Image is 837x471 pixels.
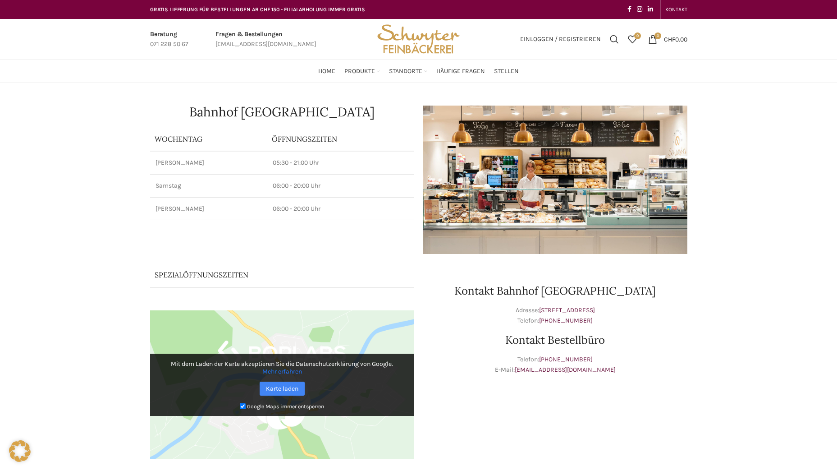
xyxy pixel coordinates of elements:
[665,6,687,13] span: KONTAKT
[654,32,661,39] span: 0
[436,67,485,76] span: Häufige Fragen
[150,29,188,50] a: Infobox link
[539,317,593,324] a: [PHONE_NUMBER]
[374,19,462,60] img: Bäckerei Schwyter
[494,62,519,80] a: Stellen
[515,366,616,374] a: [EMAIL_ADDRESS][DOMAIN_NAME]
[623,30,641,48] div: Meine Wunschliste
[155,134,263,144] p: Wochentag
[146,62,692,80] div: Main navigation
[539,306,595,314] a: [STREET_ADDRESS]
[389,67,422,76] span: Standorte
[605,30,623,48] a: Suchen
[389,62,427,80] a: Standorte
[150,310,414,459] img: Google Maps
[260,382,305,396] a: Karte laden
[623,30,641,48] a: 0
[344,62,380,80] a: Produkte
[494,67,519,76] span: Stellen
[665,0,687,18] a: KONTAKT
[516,30,605,48] a: Einloggen / Registrieren
[156,158,262,167] p: [PERSON_NAME]
[156,181,262,190] p: Samstag
[318,62,335,80] a: Home
[520,36,601,42] span: Einloggen / Registrieren
[664,35,675,43] span: CHF
[374,35,462,42] a: Site logo
[423,286,687,296] h2: Kontakt Bahnhof [GEOGRAPHIC_DATA]
[155,270,384,280] p: Spezialöffnungszeiten
[436,62,485,80] a: Häufige Fragen
[318,67,335,76] span: Home
[156,360,408,375] p: Mit dem Laden der Karte akzeptieren Sie die Datenschutzerklärung von Google.
[344,67,375,76] span: Produkte
[156,204,262,213] p: [PERSON_NAME]
[423,305,687,326] p: Adresse: Telefon:
[634,32,641,39] span: 0
[215,29,316,50] a: Infobox link
[273,204,409,213] p: 06:00 - 20:00 Uhr
[150,106,414,118] h1: Bahnhof [GEOGRAPHIC_DATA]
[423,355,687,375] p: Telefon: E-Mail:
[272,134,410,144] p: ÖFFNUNGSZEITEN
[273,181,409,190] p: 06:00 - 20:00 Uhr
[262,368,302,375] a: Mehr erfahren
[150,6,365,13] span: GRATIS LIEFERUNG FÜR BESTELLUNGEN AB CHF 150 - FILIALABHOLUNG IMMER GRATIS
[664,35,687,43] bdi: 0.00
[625,3,634,16] a: Facebook social link
[645,3,656,16] a: Linkedin social link
[423,335,687,346] h2: Kontakt Bestellbüro
[273,158,409,167] p: 05:30 - 21:00 Uhr
[644,30,692,48] a: 0 CHF0.00
[634,3,645,16] a: Instagram social link
[247,403,324,410] small: Google Maps immer entsperren
[661,0,692,18] div: Secondary navigation
[539,356,593,363] a: [PHONE_NUMBER]
[240,403,246,409] input: Google Maps immer entsperren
